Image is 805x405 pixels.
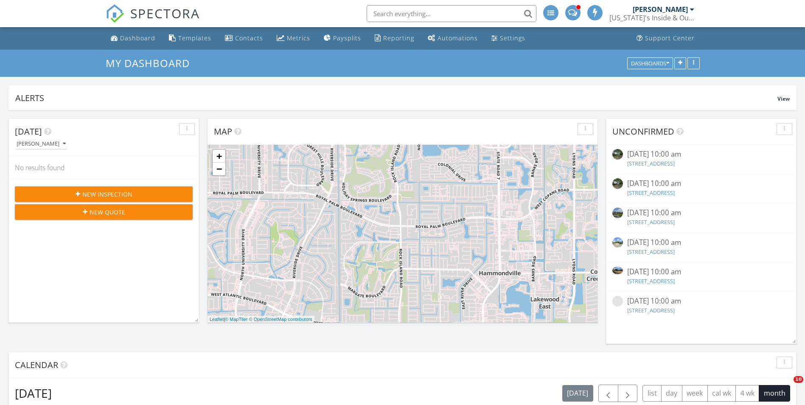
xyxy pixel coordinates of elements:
a: SPECTORA [106,11,200,29]
button: Previous month [598,385,618,402]
div: Contacts [235,34,263,42]
div: [PERSON_NAME] [17,141,66,147]
img: The Best Home Inspection Software - Spectora [106,4,124,23]
span: SPECTORA [130,4,200,22]
span: Calendar [15,359,58,371]
div: Florida's Inside & Out Inspections [609,14,694,22]
div: [DATE] 10:00 am [627,267,775,277]
img: streetview [612,296,623,307]
button: Dashboards [627,57,673,69]
div: Metrics [287,34,310,42]
div: Reporting [383,34,414,42]
button: day [661,385,682,402]
a: [STREET_ADDRESS] [627,218,675,226]
span: View [777,95,790,102]
div: Support Center [645,34,695,42]
div: Templates [178,34,211,42]
a: [STREET_ADDRESS] [627,307,675,314]
img: 9381016%2Freports%2F1e19be19-ada4-4cbc-9b53-ffacc4103d2e%2Fcover_photos%2FTP8XFdPnDaEdKzJvgBsz%2F... [612,267,623,275]
a: [DATE] 10:00 am [STREET_ADDRESS] [612,296,790,316]
div: Paysplits [333,34,361,42]
a: [STREET_ADDRESS] [627,277,675,285]
img: streetview [612,149,623,160]
a: [DATE] 10:00 am [STREET_ADDRESS] [612,149,790,169]
h2: [DATE] [15,385,52,402]
a: © MapTiler [225,317,248,322]
div: [DATE] 10:00 am [627,149,775,160]
button: list [642,385,662,402]
button: month [759,385,790,402]
span: 10 [794,376,803,383]
button: New Inspection [15,186,193,202]
img: streetview [612,178,623,189]
span: New Inspection [82,190,132,199]
div: No results found [8,156,199,179]
a: [STREET_ADDRESS] [627,248,675,256]
div: [DATE] 10:00 am [627,178,775,189]
span: New Quote [90,208,125,217]
a: Contacts [222,31,266,46]
a: [STREET_ADDRESS] [627,189,675,197]
div: Dashboards [631,60,669,66]
a: Support Center [633,31,698,46]
button: Next month [618,385,638,402]
img: streetview [612,237,623,248]
span: Unconfirmed [612,126,674,137]
button: New Quote [15,204,193,219]
a: Automations (Advanced) [424,31,481,46]
a: Zoom out [213,163,225,175]
div: | [208,316,314,323]
a: [STREET_ADDRESS] [627,160,675,167]
a: [DATE] 10:00 am [STREET_ADDRESS] [612,178,790,199]
a: [DATE] 10:00 am [STREET_ADDRESS] [612,267,790,287]
a: Templates [165,31,215,46]
div: [PERSON_NAME] [633,5,688,14]
a: Settings [488,31,529,46]
div: Automations [438,34,478,42]
span: Map [214,126,232,137]
a: [DATE] 10:00 am [STREET_ADDRESS] [612,208,790,228]
iframe: Intercom live chat [776,376,797,397]
button: cal wk [707,385,736,402]
a: © OpenStreetMap contributors [249,317,312,322]
a: [DATE] 10:00 am [STREET_ADDRESS] [612,237,790,258]
div: Alerts [15,92,777,104]
span: [DATE] [15,126,42,137]
a: Zoom in [213,150,225,163]
button: 4 wk [735,385,759,402]
a: My Dashboard [106,56,197,70]
a: Paysplits [320,31,365,46]
div: [DATE] 10:00 am [627,237,775,248]
div: Dashboard [120,34,155,42]
button: week [682,385,708,402]
a: Metrics [273,31,314,46]
a: Leaflet [210,317,224,322]
img: streetview [612,208,623,218]
a: Dashboard [107,31,159,46]
div: Settings [500,34,525,42]
a: Reporting [371,31,418,46]
button: [PERSON_NAME] [15,138,67,150]
div: [DATE] 10:00 am [627,296,775,307]
div: [DATE] 10:00 am [627,208,775,218]
input: Search everything... [367,5,536,22]
button: [DATE] [562,385,593,402]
